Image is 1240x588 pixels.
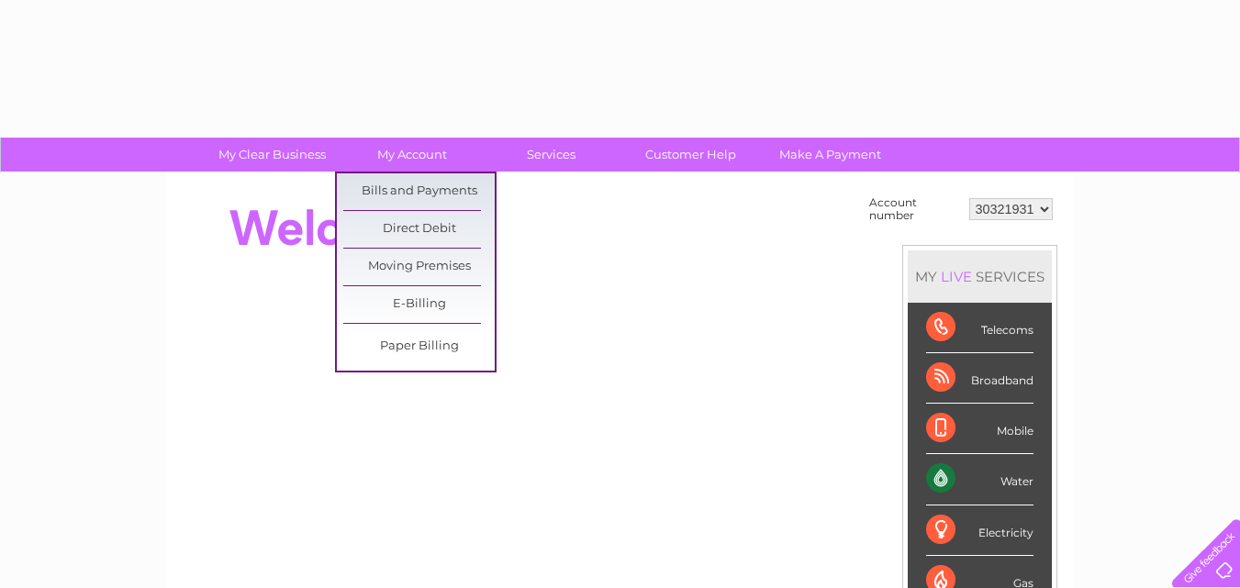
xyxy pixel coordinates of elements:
[926,353,1033,404] div: Broadband
[926,303,1033,353] div: Telecoms
[196,138,348,172] a: My Clear Business
[926,505,1033,556] div: Electricity
[343,249,495,285] a: Moving Premises
[336,138,487,172] a: My Account
[937,268,976,285] div: LIVE
[926,454,1033,505] div: Water
[475,138,627,172] a: Services
[926,404,1033,454] div: Mobile
[343,286,495,323] a: E-Billing
[343,328,495,365] a: Paper Billing
[865,192,965,227] td: Account number
[754,138,906,172] a: Make A Payment
[908,250,1052,303] div: MY SERVICES
[343,173,495,210] a: Bills and Payments
[615,138,766,172] a: Customer Help
[343,211,495,248] a: Direct Debit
